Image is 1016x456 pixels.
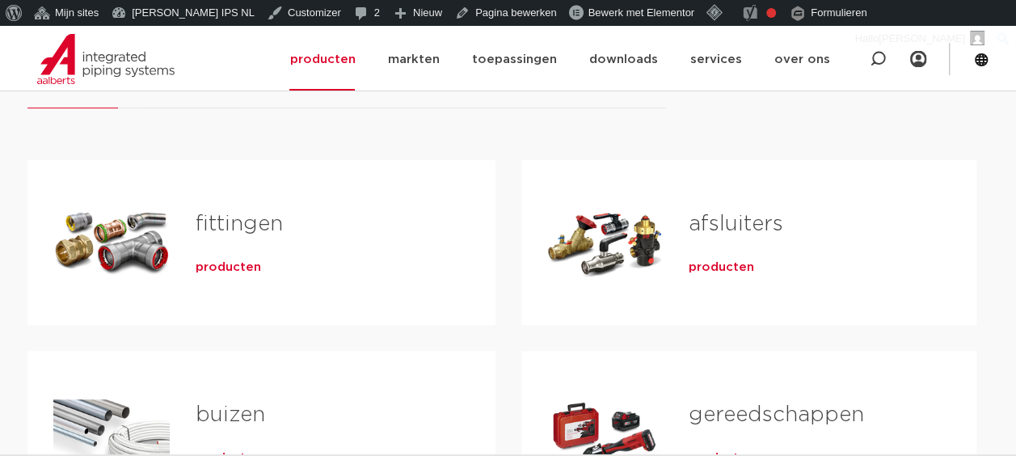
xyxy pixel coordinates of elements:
a: fittingen [196,213,283,234]
a: producten [289,28,355,91]
a: over ons [774,28,829,91]
a: buizen [196,404,265,425]
span: [PERSON_NAME] [879,32,965,44]
span: Bewerk met Elementor [588,6,694,19]
a: gereedschappen [688,404,863,425]
a: producten [196,260,261,276]
div: Focus keyphrase niet ingevuld [766,8,776,18]
nav: Menu [289,28,829,91]
a: Hallo [849,26,991,52]
a: markten [387,28,439,91]
nav: Menu [910,26,926,92]
a: producten [688,260,753,276]
a: downloads [588,28,657,91]
a: toepassingen [471,28,556,91]
a: afsluiters [688,213,782,234]
a: services [689,28,741,91]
